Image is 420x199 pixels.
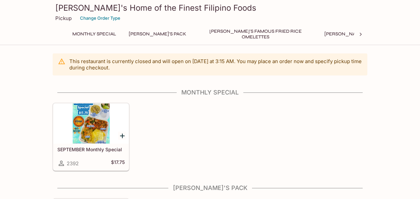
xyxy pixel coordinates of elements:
[118,132,126,140] button: Add SEPTEMBER Monthly Special
[125,29,190,39] button: [PERSON_NAME]'s Pack
[77,13,123,23] button: Change Order Type
[53,89,367,96] h4: Monthly Special
[69,58,362,71] p: This restaurant is currently closed and will open on [DATE] at 3:15 AM . You may place an order n...
[67,160,79,167] span: 2392
[321,29,406,39] button: [PERSON_NAME]'s Mixed Plates
[55,3,365,13] h3: [PERSON_NAME]'s Home of the Finest Filipino Foods
[55,15,72,21] p: Pickup
[53,184,367,192] h4: [PERSON_NAME]'s Pack
[57,147,125,152] h5: SEPTEMBER Monthly Special
[53,103,129,171] a: SEPTEMBER Monthly Special2392$17.75
[69,29,120,39] button: Monthly Special
[195,29,315,39] button: [PERSON_NAME]'s Famous Fried Rice Omelettes
[111,159,125,167] h5: $17.75
[53,104,129,144] div: SEPTEMBER Monthly Special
